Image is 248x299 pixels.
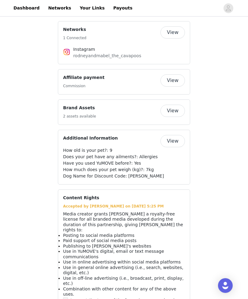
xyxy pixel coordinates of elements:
span: How much does your pet weigh (kg)?: 7kg [63,167,154,172]
span: Dog Name for Discount Code: [PERSON_NAME] [63,174,164,178]
div: Accepted by [PERSON_NAME] on [DATE] 5:25 PM [63,204,185,209]
div: Affiliate payment [58,69,190,95]
h5: 1 Connected [63,35,86,41]
h5: 2 assets available [63,114,96,119]
h5: Commission [63,83,104,89]
span: Use in YuMOVE's digital, email or text message communications [63,249,164,259]
a: Networks [44,1,75,15]
span: Posting to social media platforms [63,233,134,238]
button: View [160,74,185,87]
h4: Instagram [73,46,175,53]
span: Use in off-line advertising (i.e., broadcast, print, display, etc.) [63,276,184,286]
span: How old is your pet?: 9 [63,148,112,153]
h4: Networks [63,26,86,33]
h4: Content Rights [63,195,99,201]
button: View [160,105,185,117]
p: rodneyandmabel_the_cavapoos [73,53,175,59]
span: Use in online advertising within social media platforms [63,260,181,264]
div: Brand Assets [58,99,190,125]
div: Additional Information [58,130,190,185]
a: Payouts [110,1,136,15]
div: avatar [225,3,231,13]
button: View [160,135,185,147]
a: Your Links [76,1,108,15]
div: Networks [58,21,190,64]
span: Combination with other content for any of the above uses. [63,286,176,297]
span: Paid support of social media posts [63,238,137,243]
span: Have you used YuMOVE before?: Yes [63,161,141,166]
span: Media creator grants [PERSON_NAME] a royalty-free license for all branded media developed during ... [63,211,183,233]
span: Does your pet have any ailments?: Allergies [63,154,158,159]
img: Instagram Icon [63,48,70,56]
h4: Additional Information [63,135,118,141]
div: Open Intercom Messenger [218,278,233,293]
span: Publishing to [PERSON_NAME]'s websites [63,244,151,249]
h4: Brand Assets [63,105,96,111]
h4: Affiliate payment [63,74,104,81]
a: Dashboard [10,1,43,15]
button: View [160,26,185,39]
span: Use in general online advertising (i.e., search, websites, digital, etc.) [63,265,183,275]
